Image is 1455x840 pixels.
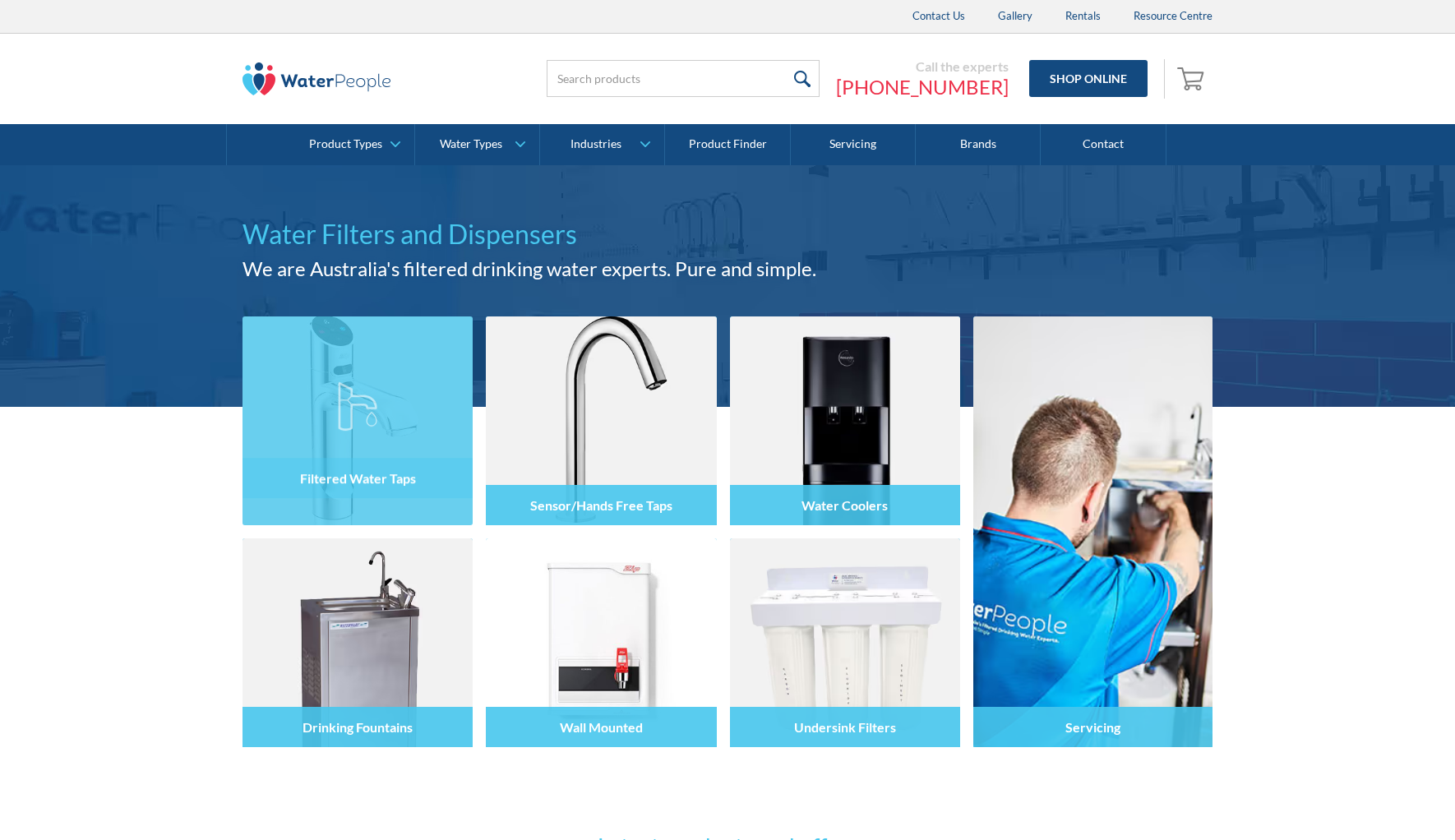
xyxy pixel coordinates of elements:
[1029,60,1148,97] a: Shop Online
[300,470,416,486] h4: Filtered Water Taps
[730,538,960,747] img: Undersink Filters
[794,719,896,735] h4: Undersink Filters
[665,124,790,165] a: Product Finder
[560,719,643,735] h4: Wall Mounted
[530,497,672,513] h4: Sensor/Hands Free Taps
[415,124,539,165] a: Water Types
[1041,124,1166,165] a: Contact
[486,316,716,525] img: Sensor/Hands Free Taps
[309,137,382,151] div: Product Types
[540,124,664,165] a: Industries
[836,58,1009,75] div: Call the experts
[801,497,888,513] h4: Water Coolers
[730,316,960,525] img: Water Coolers
[486,538,716,747] img: Wall Mounted
[303,719,413,735] h4: Drinking Fountains
[1065,719,1120,735] h4: Servicing
[242,62,390,95] img: The Water People
[547,60,820,97] input: Search products
[440,137,502,151] div: Water Types
[836,75,1009,99] a: [PHONE_NUMBER]
[289,124,413,165] a: Product Types
[1173,59,1212,99] a: Open empty cart
[242,538,473,747] img: Drinking Fountains
[916,124,1041,165] a: Brands
[973,316,1212,747] a: Servicing
[1177,65,1208,91] img: shopping cart
[242,316,473,525] img: Filtered Water Taps
[791,124,916,165] a: Servicing
[570,137,621,151] div: Industries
